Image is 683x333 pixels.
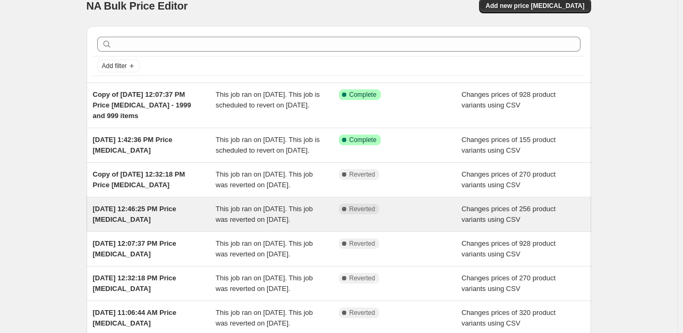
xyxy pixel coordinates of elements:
span: Changes prices of 270 product variants using CSV [462,274,556,293]
span: Changes prices of 155 product variants using CSV [462,136,556,154]
span: Changes prices of 270 product variants using CSV [462,170,556,189]
span: [DATE] 1:42:36 PM Price [MEDICAL_DATA] [93,136,173,154]
span: [DATE] 11:06:44 AM Price [MEDICAL_DATA] [93,309,177,327]
span: Reverted [349,239,375,248]
span: Reverted [349,274,375,282]
span: Reverted [349,205,375,213]
span: Reverted [349,170,375,179]
span: This job ran on [DATE]. This job is scheduled to revert on [DATE]. [216,90,320,109]
span: This job ran on [DATE]. This job was reverted on [DATE]. [216,170,313,189]
span: [DATE] 12:07:37 PM Price [MEDICAL_DATA] [93,239,176,258]
span: Copy of [DATE] 12:32:18 PM Price [MEDICAL_DATA] [93,170,185,189]
span: Add new price [MEDICAL_DATA] [485,2,584,10]
span: Add filter [102,62,127,70]
span: This job ran on [DATE]. This job was reverted on [DATE]. [216,239,313,258]
span: Changes prices of 320 product variants using CSV [462,309,556,327]
span: Changes prices of 256 product variants using CSV [462,205,556,223]
span: Changes prices of 928 product variants using CSV [462,239,556,258]
span: Copy of [DATE] 12:07:37 PM Price [MEDICAL_DATA] - 1999 and 999 items [93,90,191,120]
span: [DATE] 12:46:25 PM Price [MEDICAL_DATA] [93,205,176,223]
span: Reverted [349,309,375,317]
span: Complete [349,90,377,99]
span: Complete [349,136,377,144]
span: This job ran on [DATE]. This job was reverted on [DATE]. [216,309,313,327]
button: Add filter [97,60,140,72]
span: Changes prices of 928 product variants using CSV [462,90,556,109]
span: This job ran on [DATE]. This job was reverted on [DATE]. [216,274,313,293]
span: This job ran on [DATE]. This job is scheduled to revert on [DATE]. [216,136,320,154]
span: [DATE] 12:32:18 PM Price [MEDICAL_DATA] [93,274,176,293]
span: This job ran on [DATE]. This job was reverted on [DATE]. [216,205,313,223]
